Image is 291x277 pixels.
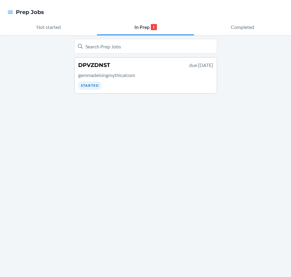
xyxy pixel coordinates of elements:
p: 1 [151,24,157,30]
p: due [DATE] [189,61,213,69]
button: In Prep1 [97,19,194,35]
p: gemmadelsingmythicalcom [78,72,213,79]
p: In Prep [134,23,150,31]
input: Search Prep Jobs [74,39,217,54]
button: Completed [194,19,291,35]
a: DPVZDNSTdue [DATE]gemmadelsingmythicalcomStarted [74,57,217,94]
p: Completed [231,23,254,31]
h4: DPVZDNST [78,61,110,69]
h4: Prep Jobs [16,8,44,16]
div: Started [78,81,102,90]
p: Not started [36,23,61,31]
